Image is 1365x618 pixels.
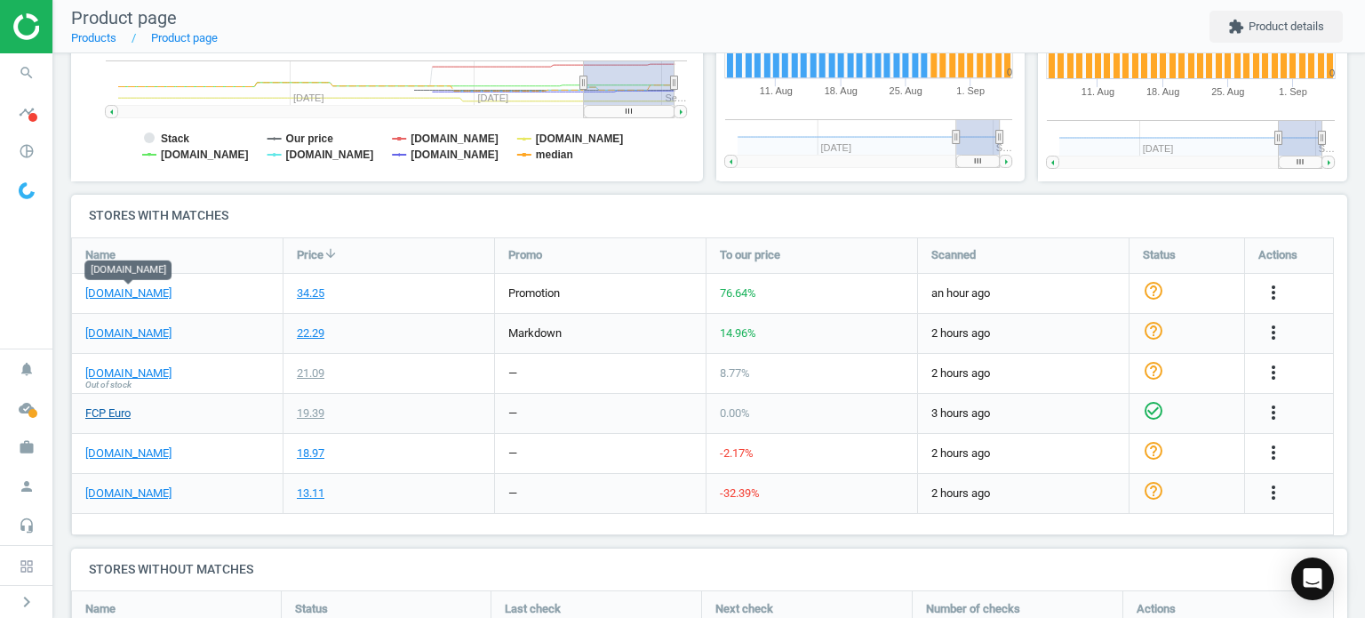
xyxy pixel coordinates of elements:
tspan: 11. Aug [1082,86,1114,97]
a: Products [71,31,116,44]
i: arrow_downward [323,246,338,261]
i: more_vert [1263,442,1284,463]
tspan: 1. Sep [1279,86,1307,97]
div: Open Intercom Messenger [1291,558,1334,600]
button: more_vert [1263,282,1284,305]
button: more_vert [1263,482,1284,505]
text: 0 [1007,68,1012,78]
h4: Stores without matches [71,549,1347,590]
i: search [10,56,44,90]
tspan: S… [996,143,1012,154]
div: 22.29 [297,325,324,341]
div: — [508,445,517,461]
div: 21.09 [297,365,324,381]
button: more_vert [1263,402,1284,425]
span: Next check [715,601,773,617]
i: more_vert [1263,322,1284,343]
div: [DOMAIN_NAME] [84,260,172,279]
tspan: [DOMAIN_NAME] [411,148,499,161]
span: promotion [508,286,560,300]
div: — [508,486,517,502]
span: Promo [508,247,542,263]
tspan: 18. Aug [1146,86,1179,97]
span: 8.77 % [720,366,750,380]
span: 2 hours ago [931,365,1115,381]
a: [DOMAIN_NAME] [85,325,172,341]
span: Price [297,247,323,263]
a: [DOMAIN_NAME] [85,285,172,301]
a: [DOMAIN_NAME] [85,445,172,461]
img: ajHJNr6hYgQAAAAASUVORK5CYII= [13,13,140,40]
span: Name [85,601,116,617]
tspan: [DOMAIN_NAME] [286,148,374,161]
i: help_outline [1143,480,1164,502]
span: Status [295,601,328,617]
span: Status [1143,247,1176,263]
div: — [508,405,517,421]
div: 34.25 [297,285,324,301]
i: help_outline [1143,360,1164,381]
span: an hour ago [931,285,1115,301]
span: 0.00 % [720,406,750,420]
tspan: 11. Aug [759,86,792,97]
span: Actions [1137,601,1176,617]
span: Last check [505,601,561,617]
span: markdown [508,326,562,340]
span: To our price [720,247,780,263]
span: 2 hours ago [931,486,1115,502]
span: Number of checks [926,601,1020,617]
i: person [10,470,44,503]
tspan: Our price [286,132,334,145]
i: extension [1228,19,1244,35]
text: 0 [1329,68,1335,78]
i: more_vert [1263,402,1284,423]
i: work [10,430,44,464]
a: [DOMAIN_NAME] [85,365,172,381]
button: more_vert [1263,322,1284,345]
div: 18.97 [297,445,324,461]
a: [DOMAIN_NAME] [85,486,172,502]
tspan: median [536,148,573,161]
span: 76.64 % [720,286,756,300]
span: 2 hours ago [931,325,1115,341]
tspan: S… [1319,143,1335,154]
a: Product page [151,31,218,44]
tspan: Stack [161,132,189,145]
h4: Stores with matches [71,195,1347,237]
a: FCP Euro [85,405,131,421]
button: chevron_right [4,590,49,614]
tspan: 1. Sep [957,86,986,97]
img: wGWNvw8QSZomAAAAABJRU5ErkJggg== [19,182,35,199]
tspan: 25. Aug [890,86,922,97]
span: Product page [71,7,177,28]
span: 2 hours ago [931,445,1115,461]
span: Actions [1258,247,1297,263]
span: Name [85,247,116,263]
tspan: [DOMAIN_NAME] [411,132,499,145]
i: chevron_right [16,591,37,613]
span: 14.96 % [720,326,756,340]
i: pie_chart_outlined [10,134,44,168]
i: timeline [10,95,44,129]
i: help_outline [1143,280,1164,301]
button: extensionProduct details [1209,11,1343,43]
i: more_vert [1263,282,1284,303]
button: more_vert [1263,442,1284,465]
div: 13.11 [297,486,324,502]
tspan: 25. Aug [1211,86,1244,97]
i: notifications [10,352,44,386]
span: 3 hours ago [931,405,1115,421]
tspan: Se… [665,92,686,103]
i: help_outline [1143,320,1164,341]
i: headset_mic [10,509,44,542]
span: -32.39 % [720,486,760,500]
i: check_circle_outline [1143,400,1164,421]
tspan: [DOMAIN_NAME] [536,132,624,145]
tspan: 18. Aug [825,86,858,97]
div: — [508,365,517,381]
span: Out of stock [85,379,132,391]
button: more_vert [1263,362,1284,385]
tspan: [DOMAIN_NAME] [161,148,249,161]
span: Scanned [931,247,976,263]
i: more_vert [1263,362,1284,383]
